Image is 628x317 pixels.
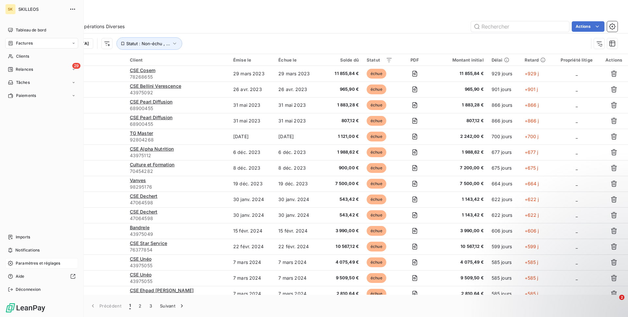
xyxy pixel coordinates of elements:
button: 3 [146,299,156,313]
div: Solde dû [324,57,359,63]
input: Rechercher [471,21,569,32]
td: 866 jours [488,97,521,113]
span: 807,12 € [437,118,484,124]
span: +700 j [525,134,539,139]
span: _ [576,134,578,139]
button: 1 [125,299,135,313]
span: 2 [619,295,624,300]
span: +599 j [525,244,539,249]
span: 1 [129,303,131,309]
span: Relances [16,66,33,72]
span: 78268655 [130,74,225,80]
td: [DATE] [229,129,274,144]
span: CSE Unéo [130,256,151,262]
td: 19 déc. 2023 [229,176,274,192]
span: échue [367,273,386,283]
td: 8 déc. 2023 [274,160,320,176]
span: _ [576,196,578,202]
span: _ [576,244,578,249]
div: PDF [400,57,429,63]
span: _ [576,118,578,123]
span: échue [367,84,386,94]
div: SK [5,4,16,14]
span: Culture et Formation [130,162,175,167]
span: 92804268 [130,137,225,143]
span: Opérations Diverses [80,23,125,30]
span: 1 143,42 € [437,212,484,218]
td: 7 mars 2024 [229,254,274,270]
span: CSE Star Service [130,240,167,246]
td: 30 janv. 2024 [274,207,320,223]
span: 43975112 [130,152,225,159]
td: 700 jours [488,129,521,144]
td: 15 févr. 2024 [229,223,274,239]
span: 4 075,49 € [437,259,484,266]
span: échue [367,116,386,126]
div: Échue le [278,57,316,63]
span: 7 200,00 € [437,165,484,171]
button: Actions [572,21,604,32]
td: 675 jours [488,160,521,176]
span: échue [367,242,386,252]
span: Notifications [15,247,40,253]
span: _ [576,212,578,218]
span: échue [367,100,386,110]
button: Suivant [156,299,189,313]
span: 965,90 € [437,86,484,93]
div: Montant initial [437,57,484,63]
img: Logo LeanPay [5,303,46,313]
span: Déconnexion [16,287,41,292]
span: Aide [16,273,25,279]
span: +606 j [525,228,539,233]
td: 31 mai 2023 [229,113,274,129]
span: Bandrele [130,225,149,230]
span: _ [576,165,578,171]
span: 10 567,12 € [324,243,359,250]
td: 7 mars 2024 [229,270,274,286]
span: 43975055 [130,262,225,269]
span: 7 500,00 € [324,180,359,187]
span: 2 810,64 € [437,290,484,297]
td: 585 jours [488,254,521,270]
span: 965,90 € [324,86,359,93]
span: 29 [72,63,80,69]
span: _ [576,181,578,186]
span: 1 143,42 € [437,196,484,203]
span: CSE Dechert [130,209,158,214]
span: 1 883,28 € [324,102,359,108]
span: 2 810,64 € [324,290,359,297]
span: CSE Alpha Nutrition [130,146,174,152]
span: 10 567,12 € [437,243,484,250]
div: Délai [492,57,517,63]
span: 9 509,50 € [437,275,484,281]
span: CSE Unéo [130,272,151,277]
div: Client [130,57,225,63]
span: échue [367,289,386,299]
span: SKILLEOS [18,7,65,12]
span: _ [576,71,578,76]
span: +675 j [525,165,538,171]
span: 76378330 [130,294,225,300]
span: +622 j [525,212,539,218]
button: Statut : Non-échu , ... [116,37,182,50]
span: TG Master [130,130,153,136]
td: 30 janv. 2024 [229,207,274,223]
span: 543,42 € [324,196,359,203]
span: échue [367,179,386,189]
span: 47064598 [130,199,225,206]
iframe: Intercom live chat [606,295,621,310]
span: échue [367,69,386,79]
span: 98295176 [130,184,225,190]
span: CSE Pearl Diffusion [130,115,173,120]
span: _ [576,86,578,92]
td: 6 déc. 2023 [274,144,320,160]
span: Tableau de bord [16,27,46,33]
span: _ [576,228,578,233]
span: échue [367,226,386,236]
td: 19 déc. 2023 [274,176,320,192]
td: 664 jours [488,176,521,192]
span: +929 j [525,71,539,76]
button: Précédent [86,299,125,313]
span: échue [367,163,386,173]
td: 7 mars 2024 [274,270,320,286]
